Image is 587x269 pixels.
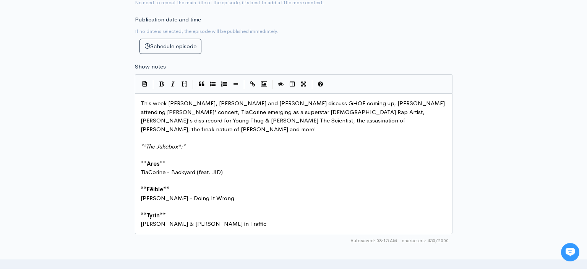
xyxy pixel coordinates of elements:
button: Numbered List [219,78,230,90]
button: New conversation [12,101,141,117]
span: New conversation [49,106,92,112]
i: | [153,80,154,89]
button: Toggle Side by Side [287,78,298,90]
span: This week [PERSON_NAME], [PERSON_NAME] and [PERSON_NAME] discuss GHOE coming up, [PERSON_NAME] at... [141,99,446,133]
p: Find an answer quickly [10,131,143,140]
h2: Just let us know if you need anything and we'll be happy to help! 🙂 [11,51,141,88]
span: Autosaved: 08:15 AM [350,237,397,244]
button: Schedule episode [139,39,201,54]
button: Insert Image [258,78,270,90]
button: Insert Horizontal Line [230,78,242,90]
button: Toggle Preview [275,78,287,90]
span: [PERSON_NAME] & [PERSON_NAME] in Traffic [141,220,266,227]
button: Insert Show Notes Template [139,78,151,90]
span: Ares [147,160,159,167]
button: Markdown Guide [315,78,326,90]
label: Show notes [135,62,166,71]
iframe: gist-messenger-bubble-iframe [561,243,579,261]
input: Search articles [22,144,136,159]
button: Bold [156,78,167,90]
i: | [272,80,273,89]
button: Heading [179,78,190,90]
h1: Hi 👋 [11,37,141,49]
button: Italic [167,78,179,90]
i: | [312,80,313,89]
span: Tyrin [147,212,160,219]
small: If no date is selected, the episode will be published immediately. [135,28,278,34]
label: Publication date and time [135,15,201,24]
span: Fēible [147,186,163,193]
span: [PERSON_NAME] - Doing It Wrong [141,194,234,202]
button: Create Link [247,78,258,90]
span: TiaCorine - Backyard (feat. JID) [141,168,223,176]
span: "The Jukebox": [143,143,183,150]
i: | [244,80,245,89]
button: Generic List [207,78,219,90]
button: Toggle Fullscreen [298,78,310,90]
span: 450/2000 [402,237,449,244]
button: Quote [196,78,207,90]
